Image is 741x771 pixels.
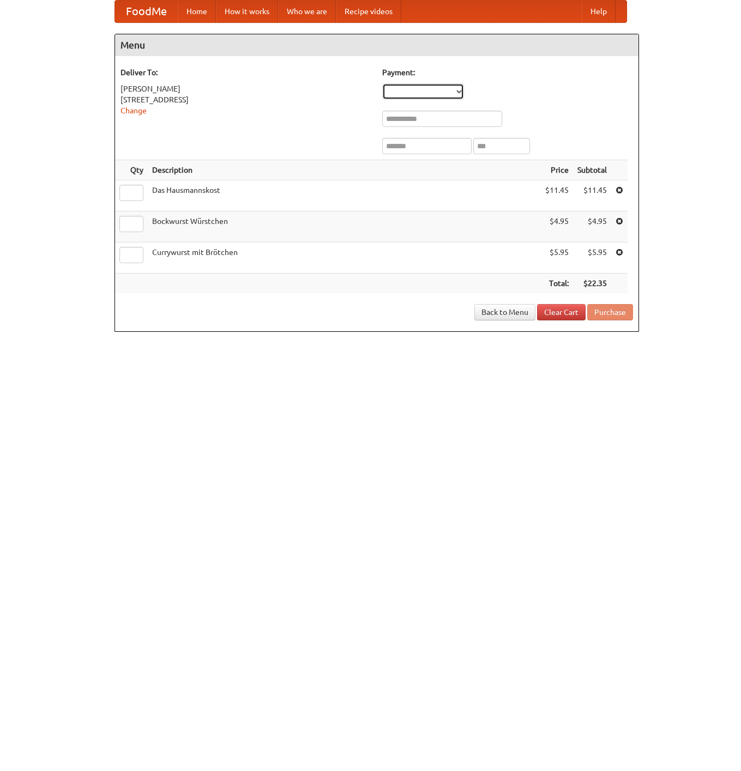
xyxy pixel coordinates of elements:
[541,160,573,180] th: Price
[278,1,336,22] a: Who we are
[121,106,147,115] a: Change
[541,242,573,274] td: $5.95
[121,94,371,105] div: [STREET_ADDRESS]
[115,1,178,22] a: FoodMe
[474,304,535,320] a: Back to Menu
[115,34,638,56] h4: Menu
[573,160,611,180] th: Subtotal
[541,274,573,294] th: Total:
[382,67,633,78] h5: Payment:
[587,304,633,320] button: Purchase
[178,1,216,22] a: Home
[573,274,611,294] th: $22.35
[541,211,573,242] td: $4.95
[148,242,541,274] td: Currywurst mit Brötchen
[121,83,371,94] div: [PERSON_NAME]
[216,1,278,22] a: How it works
[336,1,401,22] a: Recipe videos
[115,160,148,180] th: Qty
[541,180,573,211] td: $11.45
[573,211,611,242] td: $4.95
[148,211,541,242] td: Bockwurst Würstchen
[573,180,611,211] td: $11.45
[582,1,616,22] a: Help
[121,67,371,78] h5: Deliver To:
[148,180,541,211] td: Das Hausmannskost
[537,304,586,320] a: Clear Cart
[148,160,541,180] th: Description
[573,242,611,274] td: $5.95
